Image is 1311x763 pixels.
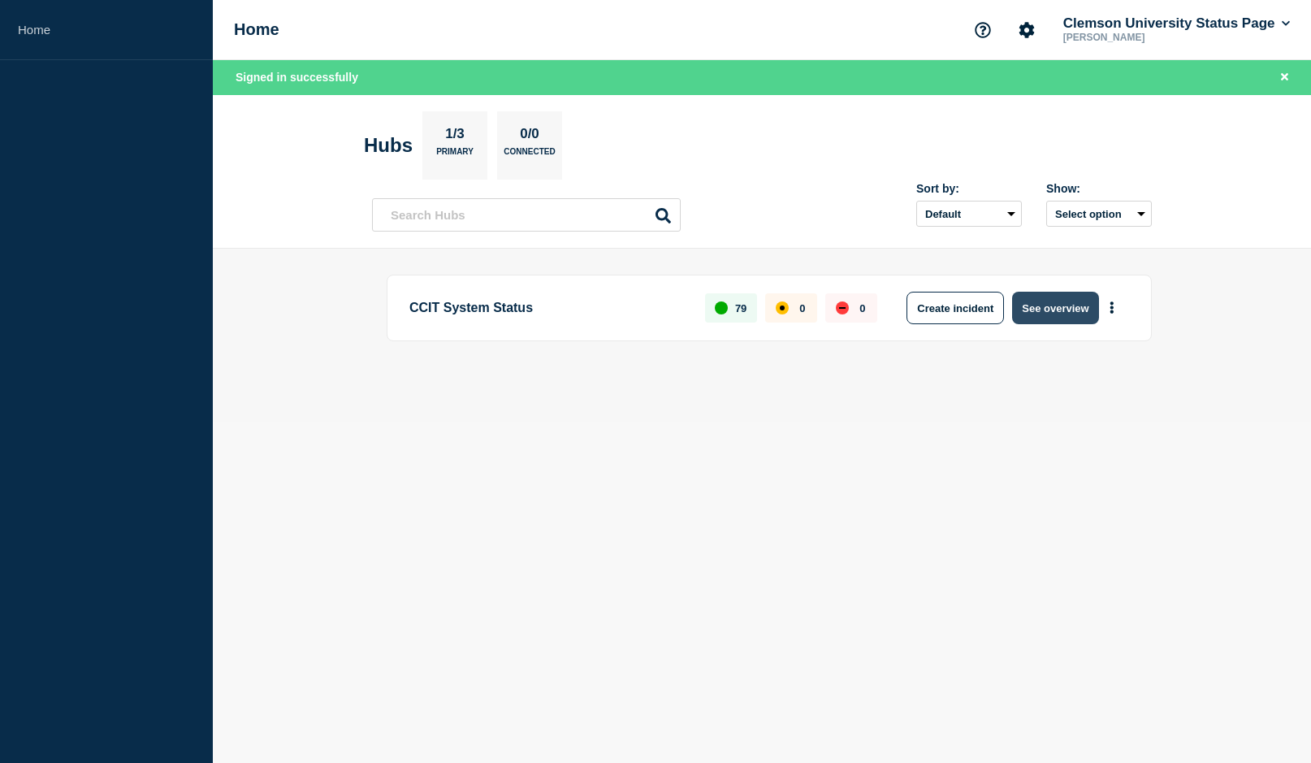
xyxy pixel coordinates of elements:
p: 0/0 [514,126,546,147]
button: See overview [1012,292,1098,324]
div: affected [776,301,789,314]
button: Close banner [1274,68,1295,87]
p: 79 [735,302,746,314]
button: Create incident [906,292,1004,324]
p: Primary [436,147,474,164]
div: up [715,301,728,314]
div: Sort by: [916,182,1022,195]
p: CCIT System Status [409,292,686,324]
p: 0 [799,302,805,314]
div: down [836,301,849,314]
h2: Hubs [364,134,413,157]
button: Support [966,13,1000,47]
select: Sort by [916,201,1022,227]
p: 1/3 [439,126,471,147]
button: Clemson University Status Page [1060,15,1293,32]
button: Select option [1046,201,1152,227]
p: 0 [859,302,865,314]
p: [PERSON_NAME] [1060,32,1229,43]
button: More actions [1101,293,1123,323]
div: Show: [1046,182,1152,195]
h1: Home [234,20,279,39]
p: Connected [504,147,555,164]
button: Account settings [1010,13,1044,47]
input: Search Hubs [372,198,681,232]
span: Signed in successfully [236,71,358,84]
